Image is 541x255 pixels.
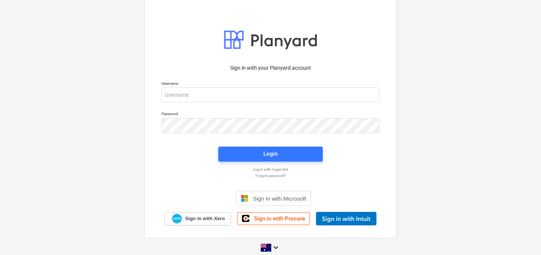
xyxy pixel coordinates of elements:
a: Forgot password? [158,173,383,178]
span: Sign in with Xero [185,215,225,222]
input: Username [162,87,379,102]
i: keyboard_arrow_down [271,243,280,252]
span: Sign in with Microsoft [253,195,306,202]
div: Login [263,149,278,159]
img: Microsoft logo [241,195,248,202]
p: Sign in with your Planyard account [162,64,379,72]
a: Sign in with Xero [165,212,231,225]
p: Password [162,111,379,118]
span: Sign in with Procore [254,215,305,222]
a: Sign in with Procore [237,212,310,225]
a: Log in with magic link [158,167,383,172]
p: Username [162,81,379,87]
button: Login [218,147,323,162]
img: Xero logo [172,214,182,224]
